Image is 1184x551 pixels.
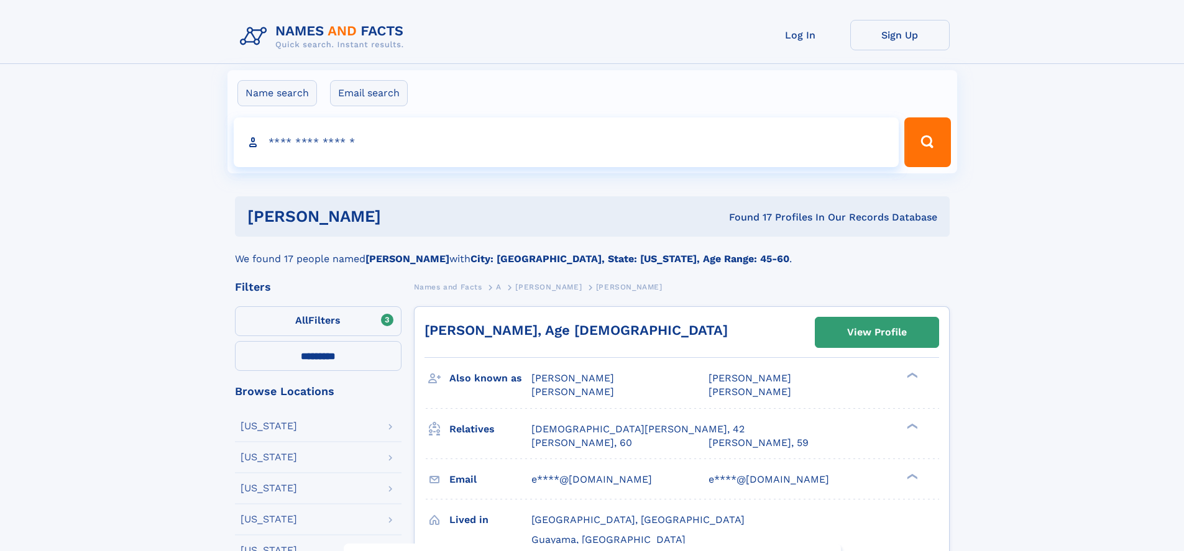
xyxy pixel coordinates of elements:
[496,279,502,294] a: A
[449,509,531,531] h3: Lived in
[247,209,555,224] h1: [PERSON_NAME]
[234,117,899,167] input: search input
[904,472,919,480] div: ❯
[515,279,582,294] a: [PERSON_NAME]
[709,436,809,450] a: [PERSON_NAME], 59
[709,372,791,384] span: [PERSON_NAME]
[709,386,791,398] span: [PERSON_NAME]
[449,368,531,389] h3: Also known as
[470,253,789,265] b: City: [GEOGRAPHIC_DATA], State: [US_STATE], Age Range: 45-60
[449,419,531,440] h3: Relatives
[241,514,297,524] div: [US_STATE]
[815,317,938,347] a: View Profile
[531,386,614,398] span: [PERSON_NAME]
[531,534,686,545] span: Guayama, [GEOGRAPHIC_DATA]
[531,514,745,526] span: [GEOGRAPHIC_DATA], [GEOGRAPHIC_DATA]
[365,253,449,265] b: [PERSON_NAME]
[904,371,919,380] div: ❯
[295,314,308,326] span: All
[414,279,482,294] a: Names and Facts
[751,20,850,50] a: Log In
[235,306,402,336] label: Filters
[904,117,950,167] button: Search Button
[241,421,297,431] div: [US_STATE]
[235,281,402,293] div: Filters
[515,283,582,291] span: [PERSON_NAME]
[850,20,950,50] a: Sign Up
[235,237,950,266] div: We found 17 people named with .
[241,483,297,493] div: [US_STATE]
[496,283,502,291] span: A
[904,422,919,430] div: ❯
[241,452,297,462] div: [US_STATE]
[424,322,728,338] a: [PERSON_NAME], Age [DEMOGRAPHIC_DATA]
[449,469,531,490] h3: Email
[531,436,632,450] a: [PERSON_NAME], 60
[237,80,317,106] label: Name search
[531,422,745,436] a: [DEMOGRAPHIC_DATA][PERSON_NAME], 42
[531,372,614,384] span: [PERSON_NAME]
[235,386,402,397] div: Browse Locations
[847,318,907,347] div: View Profile
[555,211,937,224] div: Found 17 Profiles In Our Records Database
[596,283,663,291] span: [PERSON_NAME]
[330,80,408,106] label: Email search
[235,20,414,53] img: Logo Names and Facts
